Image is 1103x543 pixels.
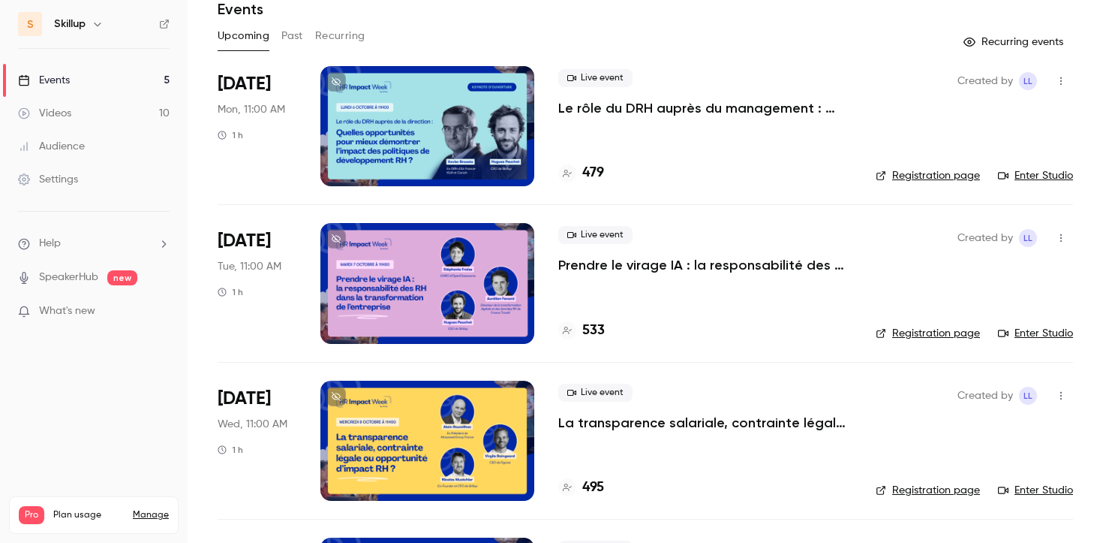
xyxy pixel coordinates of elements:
span: Pro [19,506,44,524]
a: Registration page [876,483,980,498]
a: Enter Studio [998,326,1073,341]
span: Live event [558,384,633,402]
span: Mon, 11:00 AM [218,102,285,117]
div: Events [18,73,70,88]
span: LL [1023,72,1032,90]
h4: 479 [582,163,604,183]
a: 479 [558,163,604,183]
div: Audience [18,139,85,154]
div: 1 h [218,444,243,456]
a: Registration page [876,168,980,183]
span: [DATE] [218,387,271,411]
span: Live event [558,69,633,87]
span: Created by [957,387,1013,405]
h4: 495 [582,478,604,498]
span: Louise Le Guillou [1019,229,1037,247]
span: Live event [558,226,633,244]
a: 495 [558,478,604,498]
a: Enter Studio [998,168,1073,183]
span: Created by [957,72,1013,90]
span: Help [39,236,61,252]
span: Plan usage [53,509,124,521]
span: LL [1023,229,1032,247]
span: What's new [39,303,95,319]
span: Louise Le Guillou [1019,72,1037,90]
a: Prendre le virage IA : la responsabilité des RH dans la transformation de l'entreprise [558,256,852,274]
a: SpeakerHub [39,270,98,285]
a: Le rôle du DRH auprès du management : quelles opportunités pour mieux démontrer l’impact des poli... [558,99,852,117]
h6: Skillup [54,17,86,32]
div: Oct 8 Wed, 11:00 AM (Europe/Paris) [218,381,296,501]
span: Wed, 11:00 AM [218,417,287,432]
button: Recurring events [957,30,1073,54]
h4: 533 [582,321,605,341]
a: Enter Studio [998,483,1073,498]
iframe: Noticeable Trigger [152,305,170,318]
span: LL [1023,387,1032,405]
div: Oct 6 Mon, 11:00 AM (Europe/Paris) [218,66,296,186]
div: 1 h [218,286,243,298]
div: 1 h [218,129,243,141]
span: S [27,17,34,32]
div: Settings [18,172,78,187]
div: Videos [18,106,71,121]
a: Manage [133,509,169,521]
li: help-dropdown-opener [18,236,170,252]
span: [DATE] [218,229,271,253]
a: Registration page [876,326,980,341]
span: new [107,270,137,285]
a: 533 [558,321,605,341]
span: Louise Le Guillou [1019,387,1037,405]
button: Recurring [315,24,365,48]
span: Created by [957,229,1013,247]
div: Oct 7 Tue, 11:00 AM (Europe/Paris) [218,223,296,343]
span: [DATE] [218,72,271,96]
button: Upcoming [218,24,269,48]
button: Past [281,24,303,48]
a: La transparence salariale, contrainte légale ou opportunité d’impact RH ? [558,414,852,432]
span: Tue, 11:00 AM [218,259,281,274]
